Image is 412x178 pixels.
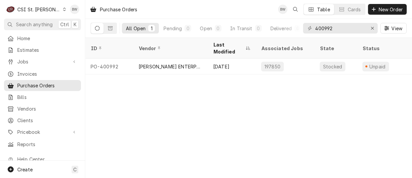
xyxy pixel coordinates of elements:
[4,115,81,126] a: Clients
[208,58,256,74] div: [DATE]
[322,63,343,70] div: Stocked
[73,166,77,173] span: C
[4,56,81,67] a: Go to Jobs
[17,129,68,135] span: Pricebook
[17,167,33,172] span: Create
[216,25,220,32] div: 0
[6,5,15,14] div: C
[4,44,81,55] a: Estimates
[150,25,154,32] div: 1
[91,45,127,52] div: ID
[4,33,81,44] a: Home
[4,19,81,30] button: Search anythingCtrlK
[16,21,53,28] span: Search anything
[213,41,244,55] div: Last Modified
[164,25,182,32] div: Pending
[367,23,378,34] button: Erase input
[17,46,78,53] span: Estimates
[4,92,81,103] a: Bills
[377,6,404,13] span: New Order
[17,35,78,42] span: Home
[17,94,78,101] span: Bills
[4,80,81,91] a: Purchase Orders
[17,141,78,148] span: Reports
[74,21,77,28] span: K
[85,58,133,74] div: PO-400992
[139,45,201,52] div: Vendor
[17,58,68,65] span: Jobs
[70,5,79,14] div: BW
[139,63,203,70] div: [PERSON_NAME] ENTERPRISES, INC
[4,103,81,114] a: Vendors
[362,45,404,52] div: Status
[17,117,78,124] span: Clients
[368,4,407,15] button: New Order
[17,105,78,112] span: Vendors
[6,5,15,14] div: CSI St. Louis's Avatar
[200,25,212,32] div: Open
[270,25,292,32] div: Delivered
[278,5,287,14] div: BW
[390,25,404,32] span: View
[70,5,79,14] div: Brad Wicks's Avatar
[315,23,365,34] input: Keyword search
[320,45,352,52] div: State
[4,127,81,137] a: Go to Pricebook
[368,63,386,70] div: Unpaid
[264,63,281,70] div: 197850
[256,25,260,32] div: 0
[296,25,300,32] div: 0
[17,82,78,89] span: Purchase Orders
[4,154,81,165] a: Go to Help Center
[380,23,407,34] button: View
[186,25,190,32] div: 0
[17,6,61,13] div: CSI St. [PERSON_NAME]
[278,5,287,14] div: Brad Wicks's Avatar
[4,139,81,150] a: Reports
[348,6,361,13] div: Cards
[261,45,309,52] div: Associated Jobs
[317,6,330,13] div: Table
[230,25,252,32] div: In Transit
[17,70,78,77] span: Invoices
[4,68,81,79] a: Invoices
[290,4,301,15] button: Open search
[17,156,77,163] span: Help Center
[126,25,146,32] div: All Open
[60,21,69,28] span: Ctrl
